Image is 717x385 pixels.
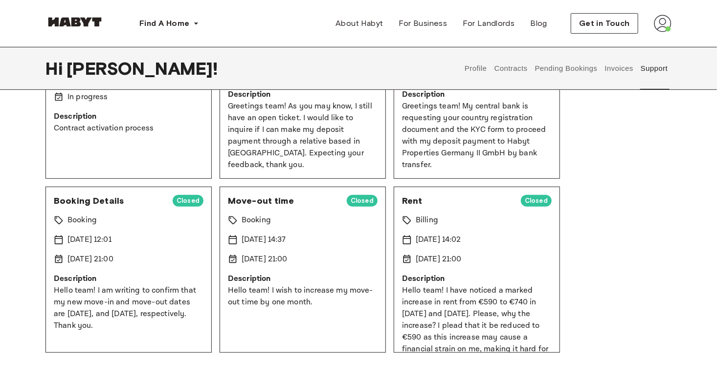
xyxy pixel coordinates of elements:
[54,111,203,123] p: Description
[416,234,461,246] p: [DATE] 14:02
[402,273,552,285] p: Description
[67,91,108,103] p: In progress
[455,14,522,33] a: For Landlords
[461,47,672,90] div: user profile tabs
[579,18,630,29] span: Get in Touch
[228,273,378,285] p: Description
[54,273,203,285] p: Description
[347,196,378,206] span: Closed
[391,14,455,33] a: For Business
[402,285,552,379] p: Hello team! I have noticed a marked increase in rent from €590 to €740 in [DATE] and [DATE]. Plea...
[571,13,638,34] button: Get in Touch
[402,101,552,171] p: Greetings team! My central bank is requesting your country registration document and the KYC form...
[45,17,104,27] img: Habyt
[654,15,672,32] img: avatar
[54,123,203,134] p: Contract activation process
[45,58,67,79] span: Hi
[399,18,448,29] span: For Business
[54,285,203,332] p: Hello team! I am writing to confirm that my new move-in and move-out dates are [DATE], and [DATE]...
[402,195,513,207] span: Rent
[139,18,189,29] span: Find A Home
[604,47,634,90] button: Invoices
[228,89,378,101] p: Description
[463,18,515,29] span: For Landlords
[531,18,548,29] span: Blog
[67,234,112,246] p: [DATE] 12:01
[336,18,383,29] span: About Habyt
[242,254,288,265] p: [DATE] 21:00
[639,47,669,90] button: Support
[67,58,218,79] span: [PERSON_NAME] !
[67,214,97,226] p: Booking
[228,285,378,308] p: Hello team! I wish to increase my move-out time by one month.
[67,254,113,265] p: [DATE] 21:00
[228,195,339,207] span: Move-out time
[228,101,378,171] p: Greetings team! As you may know, I still have an open ticket. I would like to inquire if I can ma...
[402,89,552,101] p: Description
[534,47,599,90] button: Pending Bookings
[242,234,286,246] p: [DATE] 14:37
[523,14,556,33] a: Blog
[416,214,438,226] p: Billing
[242,214,271,226] p: Booking
[54,195,165,207] span: Booking Details
[173,196,203,206] span: Closed
[132,14,207,33] button: Find A Home
[464,47,489,90] button: Profile
[416,254,462,265] p: [DATE] 21:00
[493,47,529,90] button: Contracts
[521,196,552,206] span: Closed
[328,14,391,33] a: About Habyt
